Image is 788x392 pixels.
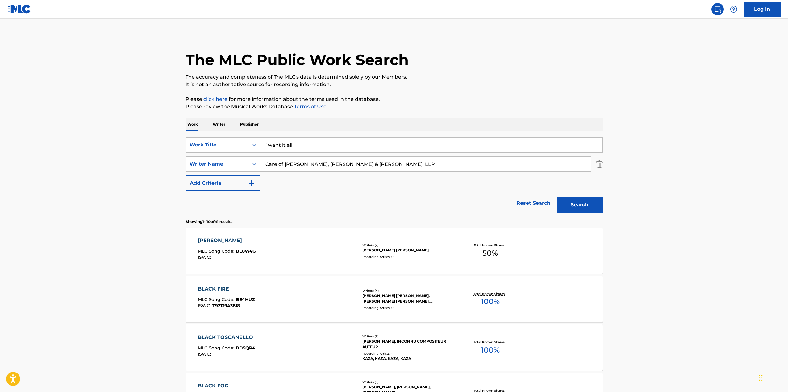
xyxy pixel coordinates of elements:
div: KAZA, KAZA, KAZA, KAZA [362,356,456,361]
p: Total Known Shares: [474,340,507,345]
img: search [714,6,721,13]
div: [PERSON_NAME], INCONNU COMPOSITEUR AUTEUR [362,339,456,350]
p: It is not an authoritative source for recording information. [186,81,603,88]
span: 50 % [482,248,498,259]
h1: The MLC Public Work Search [186,51,409,69]
div: Recording Artists ( 4 ) [362,351,456,356]
span: MLC Song Code : [198,345,236,351]
form: Search Form [186,137,603,216]
div: Work Title [190,141,245,149]
span: 100 % [481,345,500,356]
span: ISWC : [198,254,212,260]
a: BLACK TOSCANELLOMLC Song Code:BD5QP4ISWC:Writers (2)[PERSON_NAME], INCONNU COMPOSITEUR AUTEURReco... [186,324,603,371]
div: [PERSON_NAME] [PERSON_NAME], [PERSON_NAME] [PERSON_NAME], [PERSON_NAME], [PERSON_NAME] [362,293,456,304]
div: Recording Artists ( 0 ) [362,306,456,310]
span: MLC Song Code : [198,297,236,302]
div: Writers ( 4 ) [362,288,456,293]
span: T9213943818 [212,303,240,308]
div: BLACK TOSCANELLO [198,334,256,341]
div: Writers ( 3 ) [362,380,456,384]
div: Writers ( 2 ) [362,243,456,247]
div: Help [728,3,740,15]
div: BLACK FIRE [198,285,255,293]
div: Writer Name [190,160,245,168]
p: Please review the Musical Works Database [186,103,603,110]
span: BD5QP4 [236,345,255,351]
p: Showing 1 - 10 of 41 results [186,219,232,225]
p: The accuracy and completeness of The MLC's data is determined solely by our Members. [186,73,603,81]
a: click here [203,96,227,102]
div: Writers ( 2 ) [362,334,456,339]
p: Work [186,118,200,131]
div: Recording Artists ( 0 ) [362,254,456,259]
span: 100 % [481,296,500,307]
a: Public Search [711,3,724,15]
a: Reset Search [513,196,553,210]
p: Total Known Shares: [474,243,507,248]
span: ISWC : [198,303,212,308]
p: Publisher [238,118,261,131]
img: help [730,6,737,13]
img: 9d2ae6d4665cec9f34b9.svg [248,179,255,187]
span: ISWC : [198,351,212,357]
button: Add Criteria [186,175,260,191]
iframe: Chat Widget [757,362,788,392]
button: Search [557,197,603,213]
div: [PERSON_NAME] [PERSON_NAME] [362,247,456,253]
img: Delete Criterion [596,156,603,172]
p: Writer [211,118,227,131]
p: Total Known Shares: [474,291,507,296]
a: BLACK FIREMLC Song Code:BE4HUZISWC:T9213943818Writers (4)[PERSON_NAME] [PERSON_NAME], [PERSON_NAM... [186,276,603,322]
span: MLC Song Code : [198,248,236,254]
span: BE4HUZ [236,297,255,302]
a: Log In [744,2,781,17]
div: Drag [759,369,763,387]
a: [PERSON_NAME]MLC Song Code:BE8W4GISWC:Writers (2)[PERSON_NAME] [PERSON_NAME]Recording Artists (0)... [186,228,603,274]
div: BLACK FOG [198,382,255,390]
div: [PERSON_NAME] [198,237,256,244]
p: Please for more information about the terms used in the database. [186,96,603,103]
img: MLC Logo [7,5,31,14]
span: BE8W4G [236,248,256,254]
a: Terms of Use [293,104,327,109]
